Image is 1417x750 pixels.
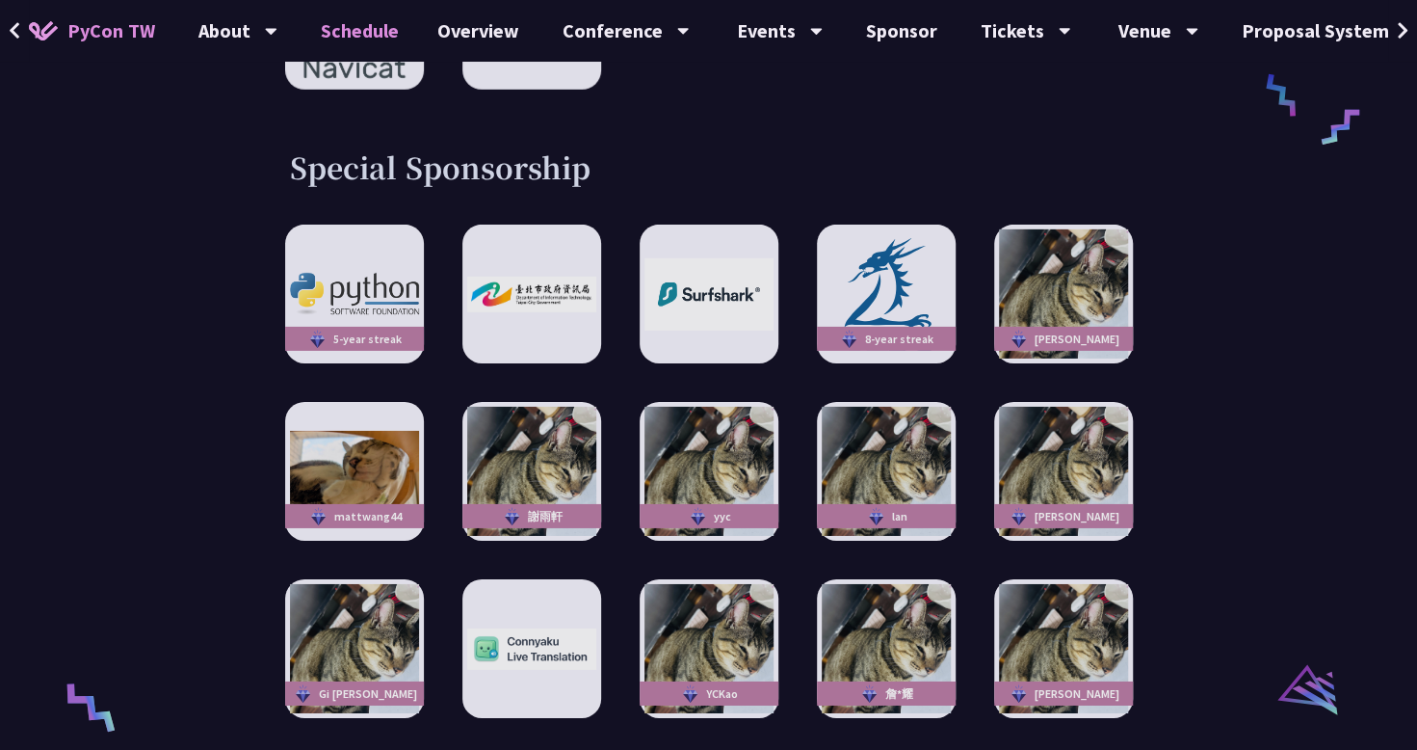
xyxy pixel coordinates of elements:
img: yyc [644,407,774,536]
img: sponsor-logo-diamond [1008,683,1030,706]
img: Python Software Foundation [290,273,419,315]
div: 8-year streak [817,327,956,351]
img: 謝雨軒 [467,407,596,536]
img: sponsor-logo-diamond [858,683,880,706]
img: sponsor-logo-diamond [306,328,328,351]
img: sponsor-logo-diamond [1008,328,1030,351]
img: Connyaku [467,629,596,670]
img: sponsor-logo-diamond [679,683,701,706]
a: PyCon TW [10,7,174,55]
div: [PERSON_NAME] [994,327,1133,351]
img: sponsor-logo-diamond [292,683,314,706]
img: sponsor-logo-diamond [687,505,709,528]
h3: Special Sponsorship [290,147,1128,186]
img: Department of Information Technology, Taipei City Government [467,277,596,312]
img: sponsor-logo-diamond [307,505,329,528]
div: [PERSON_NAME] [994,504,1133,528]
div: YCKao [640,682,778,706]
img: sponsor-logo-diamond [865,505,887,528]
img: Ian [822,407,951,536]
div: lan [817,504,956,528]
span: PyCon TW [67,16,155,45]
img: sponsor-logo-diamond [1008,505,1030,528]
div: yyc [640,504,778,528]
img: sponsor-logo-diamond [501,505,523,528]
img: sponsor-logo-diamond [838,328,860,351]
img: Surfshark [644,258,774,331]
div: 5-year streak [285,327,424,351]
img: Home icon of PyCon TW 2025 [29,21,58,40]
div: Gi [PERSON_NAME] [285,682,424,706]
img: Richard Penman [999,407,1128,536]
img: Gi Soong Chee [290,584,419,713]
img: 天瓏資訊圖書 [822,234,951,354]
div: mattwang44 [285,504,424,528]
div: 謝雨軒 [462,504,601,528]
div: [PERSON_NAME] [994,682,1133,706]
img: YCKao [644,584,774,713]
img: mattwang44 [290,431,419,513]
